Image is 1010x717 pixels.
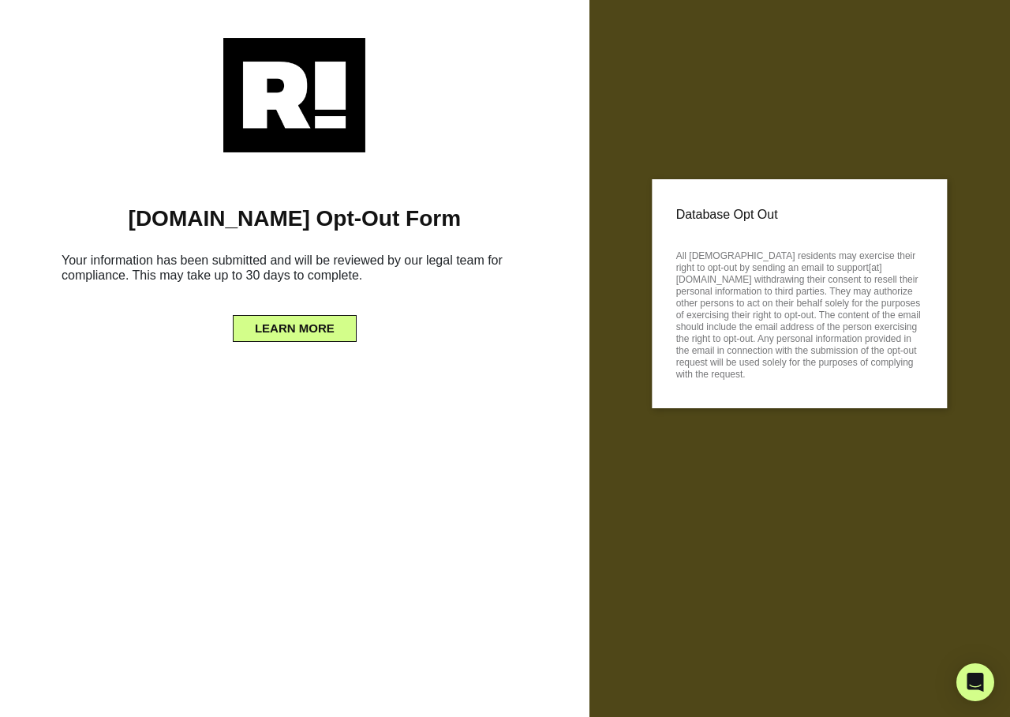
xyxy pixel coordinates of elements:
div: Open Intercom Messenger [956,663,994,701]
button: LEARN MORE [233,315,357,342]
h6: Your information has been submitted and will be reviewed by our legal team for compliance. This m... [24,246,566,295]
p: Database Opt Out [676,203,923,227]
a: LEARN MORE [233,317,357,330]
img: Retention.com [223,38,365,152]
h1: [DOMAIN_NAME] Opt-Out Form [24,205,566,232]
p: All [DEMOGRAPHIC_DATA] residents may exercise their right to opt-out by sending an email to suppo... [676,246,923,381]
